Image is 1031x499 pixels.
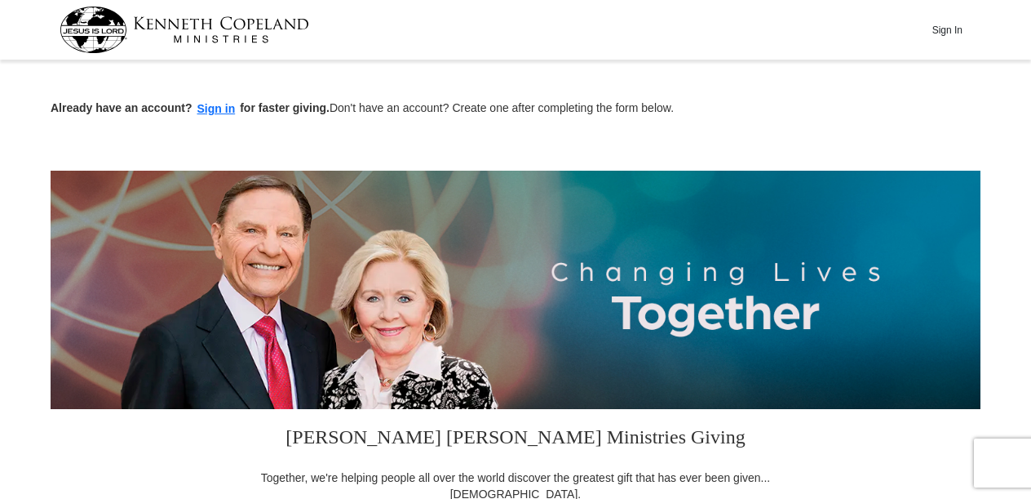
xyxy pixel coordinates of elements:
h3: [PERSON_NAME] [PERSON_NAME] Ministries Giving [250,409,781,470]
strong: Already have an account? for faster giving. [51,101,330,114]
button: Sign in [192,100,241,118]
button: Sign In [923,17,971,42]
p: Don't have an account? Create one after completing the form below. [51,100,980,118]
img: kcm-header-logo.svg [60,7,309,53]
